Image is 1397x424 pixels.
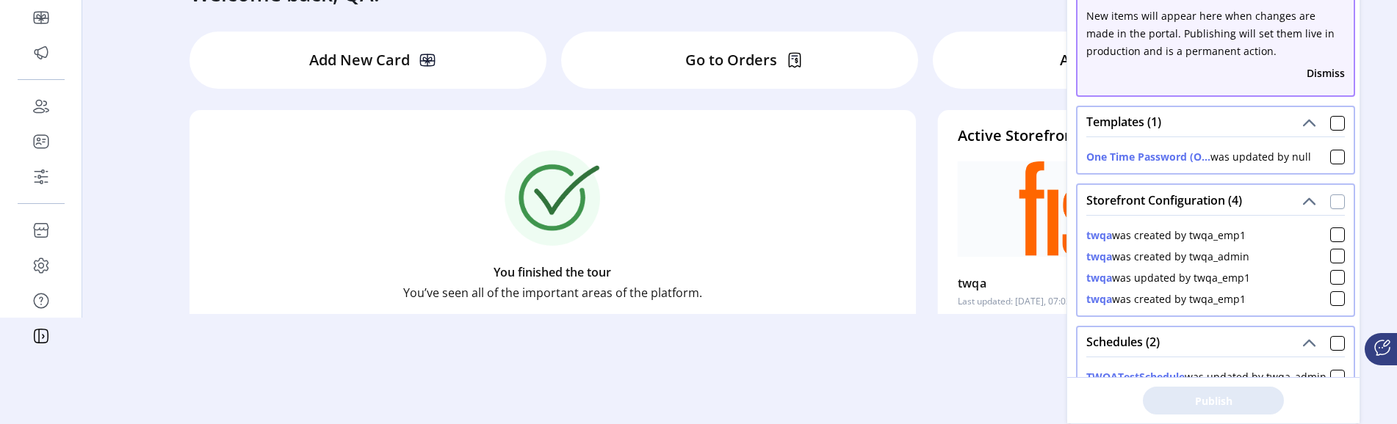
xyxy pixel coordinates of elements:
button: twqa [1086,291,1112,307]
h4: Active Storefront [958,125,1270,147]
p: Add New Card [309,49,410,71]
div: was updated by twqa_admin [1086,369,1326,384]
button: One Time Password (O... [1086,149,1210,164]
p: twqa [958,271,987,295]
p: You’ve seen all of the important areas of the platform. [403,284,702,301]
button: Storefront Configuration (4) [1299,191,1319,211]
div: was updated by twqa_emp1 [1086,270,1250,285]
div: was created by twqa_emp1 [1086,227,1246,243]
span: Storefront Configuration (4) [1086,194,1242,206]
div: was updated by null [1086,149,1311,164]
div: was created by twqa_admin [1086,249,1249,264]
span: New items will appear here when changes are made in the portal. Publishing will set them live in ... [1086,9,1335,58]
button: TWQATestSchedule [1086,369,1185,384]
button: Schedules (2) [1299,333,1319,354]
div: was created by twqa_emp1 [1086,291,1246,307]
p: Last updated: [DATE], 07:03:41 PM [958,295,1099,308]
button: twqa [1086,249,1112,264]
button: Templates (1) [1299,113,1319,134]
button: twqa [1086,227,1112,243]
p: Ask for Help [1060,49,1146,71]
span: Templates (1) [1086,116,1161,128]
p: Go to Orders [685,49,777,71]
button: twqa [1086,270,1112,285]
button: Dismiss [1307,65,1345,81]
span: Schedules (2) [1086,336,1160,348]
p: You finished the tour [494,263,611,281]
